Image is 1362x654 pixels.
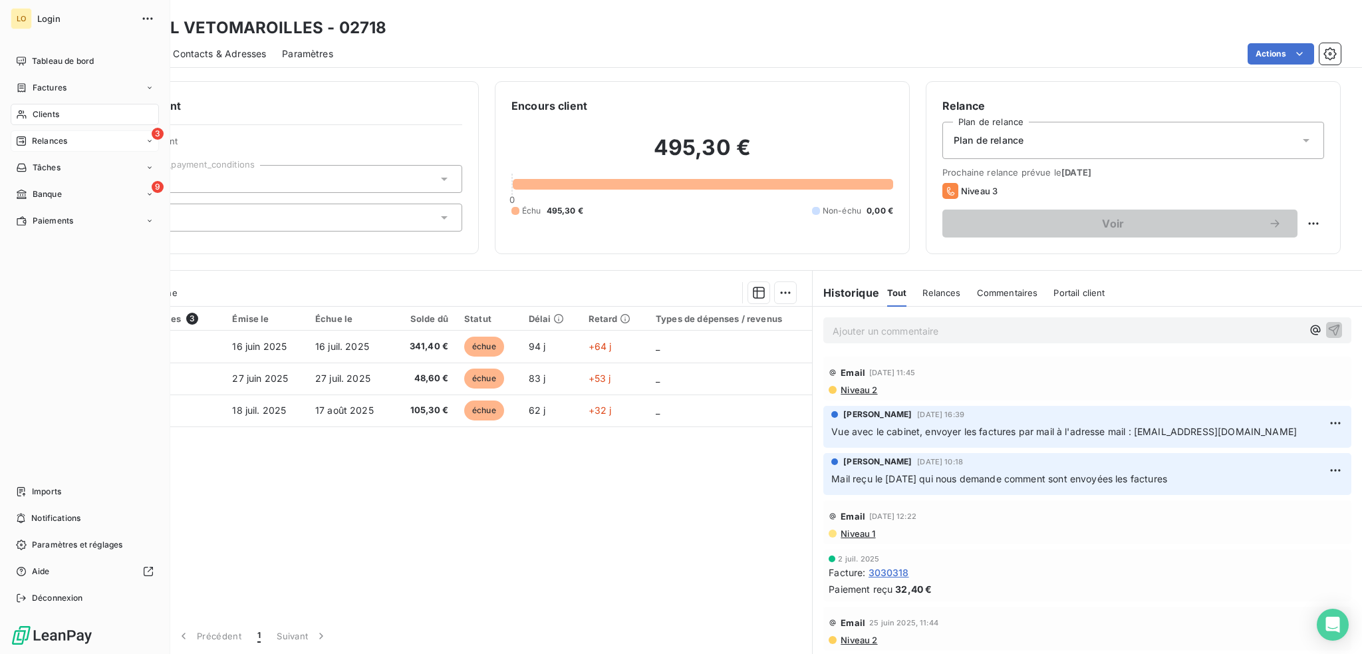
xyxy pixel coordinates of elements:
[869,619,938,627] span: 25 juin 2025, 11:44
[152,128,164,140] span: 3
[1061,167,1091,178] span: [DATE]
[869,566,909,579] span: 3030318
[173,47,266,61] span: Contacts & Adresses
[152,181,164,193] span: 9
[656,373,660,384] span: _
[867,205,893,217] span: 0,00 €
[839,385,877,395] span: Niveau 2
[942,98,1324,114] h6: Relance
[31,512,80,524] span: Notifications
[32,55,94,67] span: Tableau de bord
[186,313,198,325] span: 3
[831,473,1167,484] span: Mail reçu le [DATE] qui nous demande comment sont envoyées les factures
[33,108,59,120] span: Clients
[509,194,515,205] span: 0
[942,167,1324,178] span: Prochaine relance prévue le
[315,405,374,416] span: 17 août 2025
[589,373,611,384] span: +53 j
[464,337,504,357] span: échue
[589,405,612,416] span: +32 j
[1248,43,1314,65] button: Actions
[656,405,660,416] span: _
[11,625,93,646] img: Logo LeanPay
[282,47,333,61] span: Paramètres
[315,373,370,384] span: 27 juil. 2025
[33,188,62,200] span: Banque
[32,539,122,551] span: Paramètres et réglages
[33,162,61,174] span: Tâches
[838,555,879,563] span: 2 juil. 2025
[257,629,261,643] span: 1
[529,313,573,324] div: Délai
[917,458,963,466] span: [DATE] 10:18
[232,341,287,352] span: 16 juin 2025
[869,512,916,520] span: [DATE] 12:22
[1317,609,1349,641] div: Open Intercom Messenger
[511,98,587,114] h6: Encours client
[1053,287,1105,298] span: Portail client
[589,313,640,324] div: Retard
[11,561,159,582] a: Aide
[464,401,504,420] span: échue
[401,404,448,417] span: 105,30 €
[11,8,32,29] div: LO
[522,205,541,217] span: Échu
[841,617,865,628] span: Email
[529,373,546,384] span: 83 j
[839,635,877,645] span: Niveau 2
[107,136,462,154] span: Propriétés Client
[464,313,513,324] div: Statut
[315,341,369,352] span: 16 juil. 2025
[37,13,133,24] span: Login
[232,373,288,384] span: 27 juin 2025
[589,341,612,352] span: +64 j
[169,622,249,650] button: Précédent
[232,313,299,324] div: Émise le
[401,372,448,385] span: 48,60 €
[823,205,861,217] span: Non-échu
[839,528,875,539] span: Niveau 1
[887,287,907,298] span: Tout
[401,313,448,324] div: Solde dû
[829,566,865,579] span: Facture :
[869,369,915,377] span: [DATE] 11:45
[841,511,865,522] span: Email
[829,582,892,596] span: Paiement reçu
[895,582,932,596] span: 32,40 €
[656,341,660,352] span: _
[961,186,998,196] span: Niveau 3
[32,592,83,604] span: Déconnexion
[917,410,964,418] span: [DATE] 16:39
[547,205,583,217] span: 495,30 €
[401,340,448,353] span: 341,40 €
[831,426,1297,437] span: Vue avec le cabinet, envoyer les factures par mail à l'adresse mail : [EMAIL_ADDRESS][DOMAIN_NAME]
[33,215,73,227] span: Paiements
[32,486,61,498] span: Imports
[315,313,385,324] div: Échue le
[977,287,1038,298] span: Commentaires
[529,405,546,416] span: 62 j
[249,622,269,650] button: 1
[511,134,893,174] h2: 495,30 €
[841,367,865,378] span: Email
[32,566,50,577] span: Aide
[954,134,1023,147] span: Plan de relance
[843,409,912,420] span: [PERSON_NAME]
[656,313,804,324] div: Types de dépenses / revenus
[529,341,546,352] span: 94 j
[958,218,1268,229] span: Voir
[922,287,960,298] span: Relances
[269,622,336,650] button: Suivant
[464,369,504,389] span: échue
[843,456,912,468] span: [PERSON_NAME]
[80,98,462,114] h6: Informations client
[32,135,67,147] span: Relances
[232,405,286,416] span: 18 juil. 2025
[942,210,1297,238] button: Voir
[813,285,879,301] h6: Historique
[33,82,67,94] span: Factures
[117,16,386,40] h3: SELARL VETOMAROILLES - 02718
